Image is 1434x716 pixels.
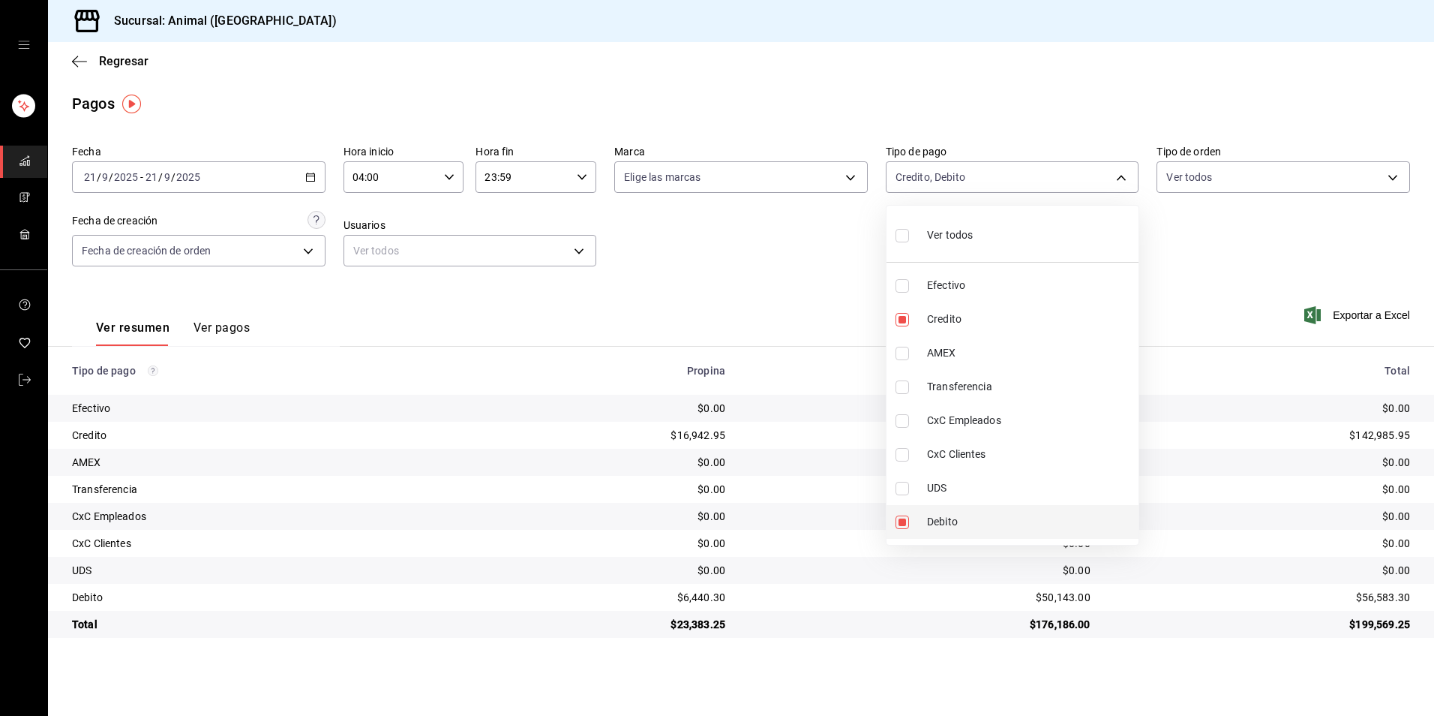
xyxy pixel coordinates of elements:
img: Tooltip marker [122,95,141,113]
span: AMEX [927,345,1132,361]
span: CxC Empleados [927,413,1132,429]
span: Ver todos [927,227,973,243]
span: Transferencia [927,379,1132,395]
span: CxC Clientes [927,447,1132,462]
span: UDS [927,480,1132,496]
span: Efectivo [927,278,1132,293]
span: Debito [927,514,1132,530]
span: Credito [927,311,1132,327]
